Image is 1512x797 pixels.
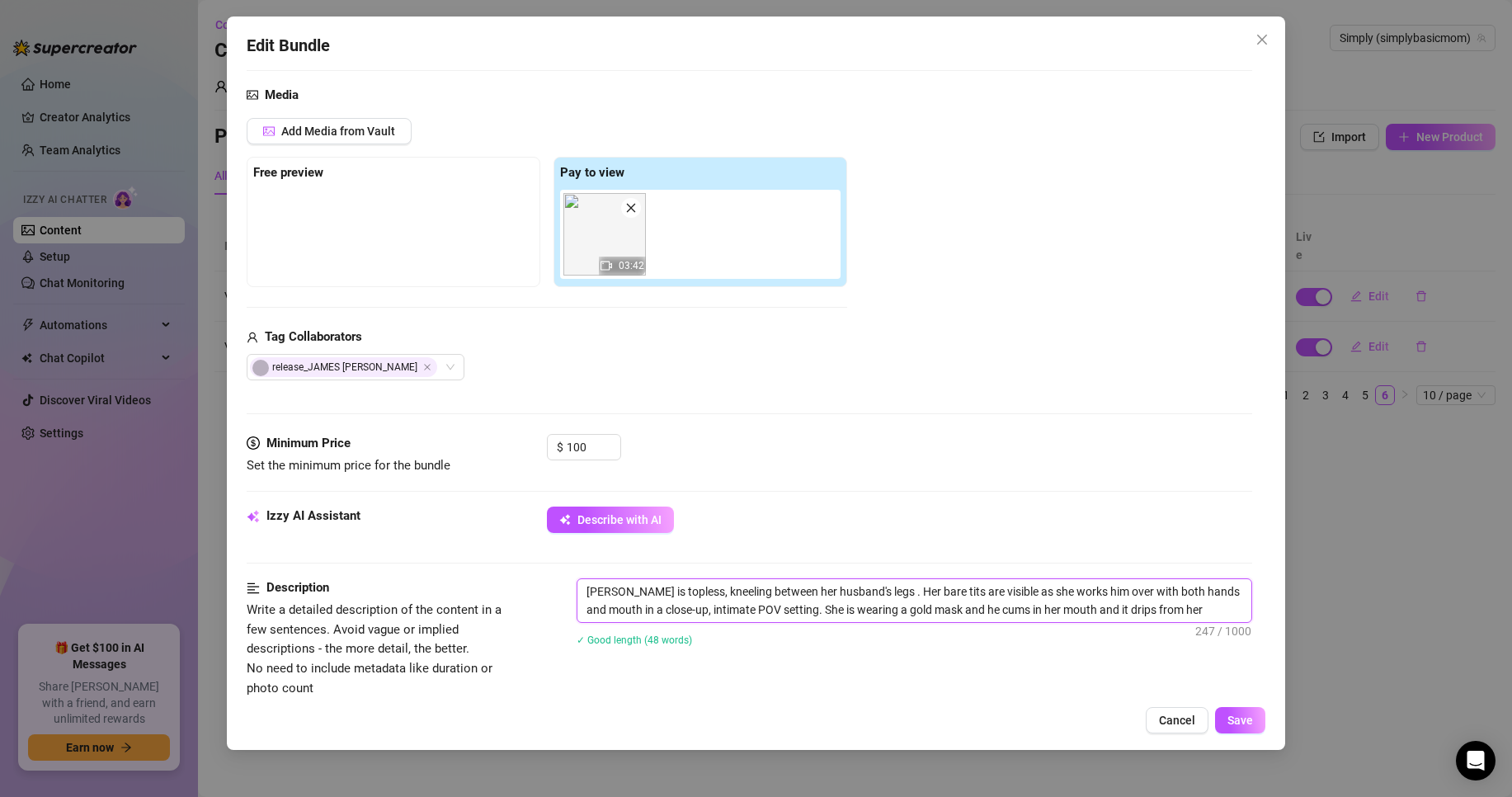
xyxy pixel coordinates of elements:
span: Cancel [1159,714,1195,727]
span: Close [423,363,431,371]
span: Edit Bundle [247,33,330,59]
span: close [1255,33,1269,46]
div: 03:42 [563,193,646,276]
span: close [625,202,637,214]
button: Describe with AI [547,507,674,533]
strong: Free preview [253,165,323,180]
span: Describe with AI [577,513,662,526]
button: Cancel [1146,707,1208,733]
button: Close [1249,26,1275,53]
strong: Pay to view [560,165,624,180]
strong: Description [266,580,329,595]
span: picture [263,125,275,137]
div: Open Intercom Messenger [1456,741,1496,780]
strong: Media [265,87,299,102]
span: dollar [247,434,260,454]
span: ✓ Good length (48 words) [577,634,692,646]
span: picture [247,86,258,106]
span: 03:42 [619,260,644,271]
span: user [247,328,258,347]
span: release_JAMES [PERSON_NAME] [250,357,437,377]
button: Save [1215,707,1265,733]
span: Add Media from Vault [281,125,395,138]
span: Set the minimum price for the bundle [247,458,450,473]
span: video-camera [601,260,612,271]
span: Write a detailed description of the content in a few sentences. Avoid vague or implied descriptio... [247,602,502,695]
span: Close [1249,33,1275,46]
strong: Tag Collaborators [265,329,362,344]
img: media [563,193,646,276]
textarea: [PERSON_NAME] is topless, kneeling between her husband's legs . Her bare tits are visible as she ... [577,579,1251,622]
button: Add Media from Vault [247,118,412,144]
strong: Izzy AI Assistant [266,508,360,523]
strong: Minimum Price [266,436,351,450]
span: Save [1227,714,1253,727]
span: align-left [247,578,260,598]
